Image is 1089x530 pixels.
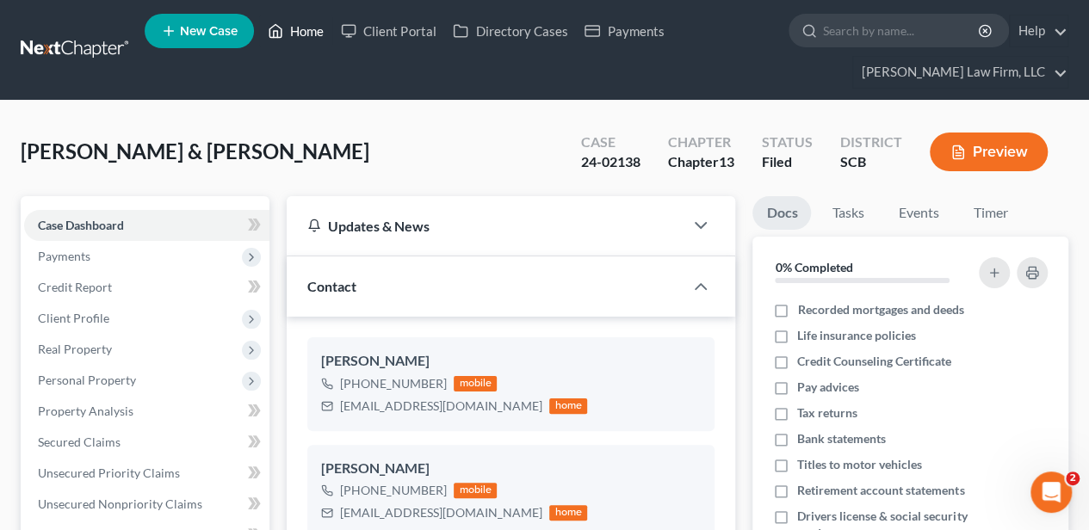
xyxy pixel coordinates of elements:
a: Docs [752,196,811,230]
a: Unsecured Priority Claims [24,458,269,489]
a: Events [884,196,952,230]
span: Life insurance policies [797,327,916,344]
span: 2 [1066,471,1080,485]
span: [PERSON_NAME] & [PERSON_NAME] [21,139,369,163]
a: Case Dashboard [24,210,269,241]
span: Case Dashboard [38,218,124,232]
a: Help [1010,15,1067,46]
span: Titles to motor vehicles [797,456,922,473]
div: 24-02138 [581,152,640,172]
div: Updates & News [307,217,663,235]
span: Payments [38,249,90,263]
div: Filed [762,152,813,172]
span: Secured Claims [38,434,121,449]
span: Retirement account statements [797,482,964,499]
span: Personal Property [38,373,136,387]
div: mobile [454,376,497,391]
div: SCB [840,152,902,172]
div: District [840,132,902,152]
div: [EMAIL_ADDRESS][DOMAIN_NAME] [340,504,542,521]
a: Client Portal [332,15,444,46]
a: Property Analysis [24,396,269,427]
a: Home [259,15,332,46]
iframe: Intercom live chat [1030,471,1072,513]
div: home [549,398,587,414]
span: New Case [180,25,238,38]
span: Recorded mortgages and deeds [797,301,963,318]
span: Contact [307,278,356,294]
a: Tasks [818,196,877,230]
span: Real Property [38,342,112,356]
a: Credit Report [24,272,269,303]
a: Secured Claims [24,427,269,458]
span: Bank statements [797,430,886,447]
span: Pay advices [797,379,859,396]
a: Payments [576,15,672,46]
span: Credit Counseling Certificate [797,353,951,370]
div: [PERSON_NAME] [321,459,701,479]
button: Preview [930,132,1048,171]
div: [EMAIL_ADDRESS][DOMAIN_NAME] [340,397,542,415]
div: Status [762,132,813,152]
span: 13 [719,153,734,169]
div: Case [581,132,640,152]
span: Client Profile [38,311,109,325]
div: Chapter [668,132,734,152]
div: [PERSON_NAME] [321,351,701,372]
span: Tax returns [797,404,857,422]
div: [PHONE_NUMBER] [340,482,447,499]
div: [PHONE_NUMBER] [340,375,447,392]
span: Credit Report [38,280,112,294]
input: Search by name... [823,15,981,46]
a: Timer [959,196,1021,230]
div: home [549,505,587,521]
span: Property Analysis [38,404,133,418]
div: Chapter [668,152,734,172]
a: [PERSON_NAME] Law Firm, LLC [853,57,1067,88]
div: mobile [454,483,497,498]
a: Unsecured Nonpriority Claims [24,489,269,520]
a: Directory Cases [444,15,576,46]
span: Unsecured Priority Claims [38,465,180,480]
strong: 0% Completed [775,260,852,274]
span: Unsecured Nonpriority Claims [38,496,202,511]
